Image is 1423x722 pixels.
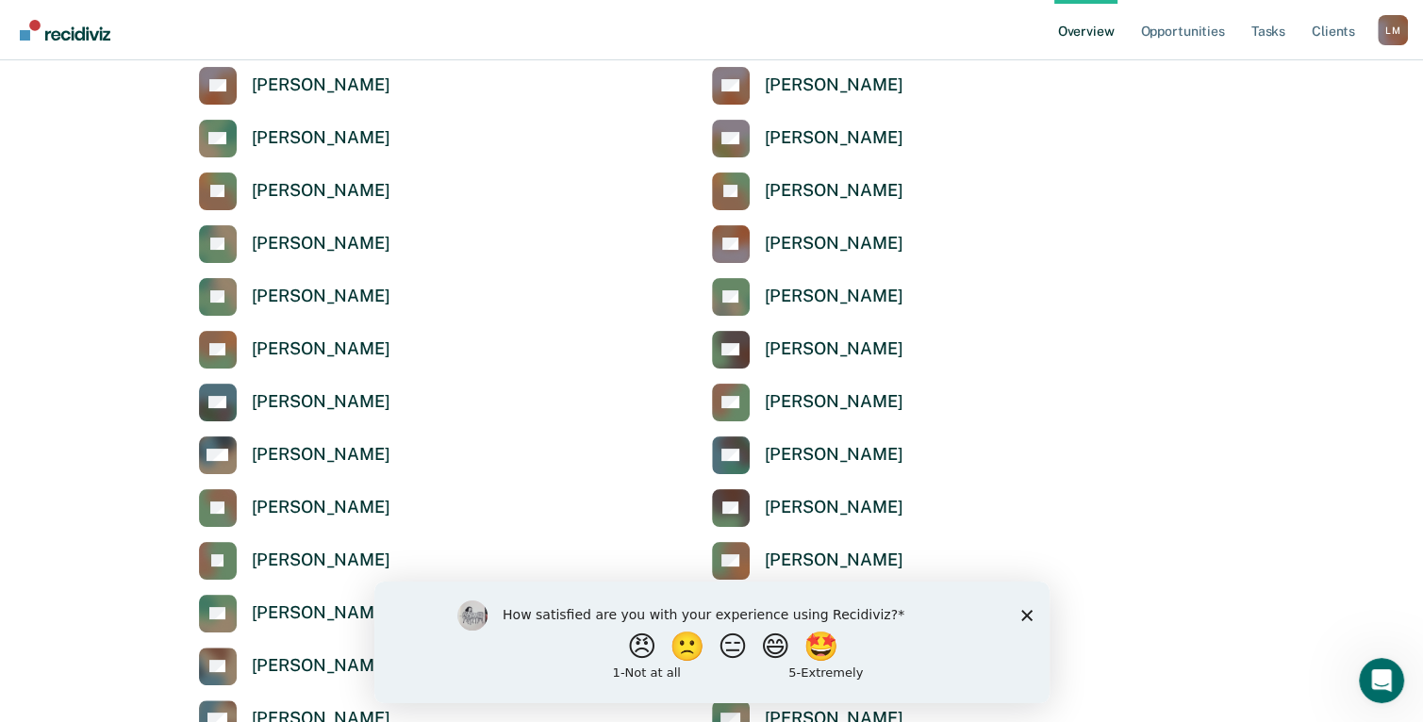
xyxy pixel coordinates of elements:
iframe: Survey by Kim from Recidiviz [374,582,1050,703]
a: [PERSON_NAME] [712,436,903,474]
div: [PERSON_NAME] [252,550,390,571]
div: [PERSON_NAME] [252,602,390,624]
div: [PERSON_NAME] [252,286,390,307]
a: [PERSON_NAME] [199,225,390,263]
button: Profile dropdown button [1378,15,1408,45]
a: [PERSON_NAME] [199,542,390,580]
a: [PERSON_NAME] [712,331,903,369]
div: [PERSON_NAME] [252,127,390,149]
img: Recidiviz [20,20,110,41]
div: [PERSON_NAME] [765,391,903,413]
div: [PERSON_NAME] [252,180,390,202]
div: [PERSON_NAME] [765,74,903,96]
div: [PERSON_NAME] [765,338,903,360]
div: L M [1378,15,1408,45]
div: [PERSON_NAME] [765,497,903,518]
a: [PERSON_NAME] [712,67,903,105]
a: [PERSON_NAME] [712,384,903,421]
div: [PERSON_NAME] [765,286,903,307]
div: [PERSON_NAME] [252,655,390,677]
div: [PERSON_NAME] [252,233,390,254]
div: [PERSON_NAME] [252,391,390,413]
a: [PERSON_NAME] [199,384,390,421]
a: [PERSON_NAME] [712,489,903,527]
iframe: Intercom live chat [1359,658,1404,703]
a: [PERSON_NAME] [199,120,390,157]
a: [PERSON_NAME] [199,436,390,474]
div: [PERSON_NAME] [765,233,903,254]
a: [PERSON_NAME] [712,278,903,316]
a: [PERSON_NAME] [712,172,903,210]
a: [PERSON_NAME] [712,542,903,580]
div: [PERSON_NAME] [765,444,903,466]
div: [PERSON_NAME] [252,444,390,466]
div: [PERSON_NAME] [252,338,390,360]
a: [PERSON_NAME] [199,595,390,632]
a: [PERSON_NAME] [199,278,390,316]
a: [PERSON_NAME] [199,67,390,105]
div: [PERSON_NAME] [252,497,390,518]
a: [PERSON_NAME] [712,225,903,263]
div: [PERSON_NAME] [765,180,903,202]
div: [PERSON_NAME] [252,74,390,96]
a: [PERSON_NAME] [199,489,390,527]
a: [PERSON_NAME] [199,172,390,210]
a: [PERSON_NAME] [712,120,903,157]
a: [PERSON_NAME] [199,648,390,685]
div: [PERSON_NAME] [765,127,903,149]
a: [PERSON_NAME] [199,331,390,369]
div: [PERSON_NAME] [765,550,903,571]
